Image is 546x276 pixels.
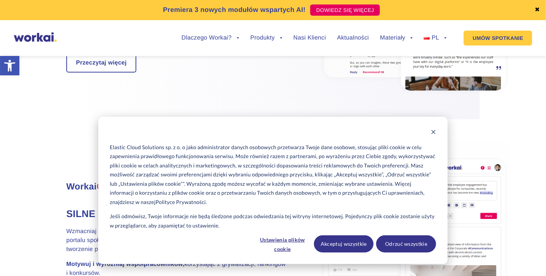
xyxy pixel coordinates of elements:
a: Dlaczego Workai? [181,35,239,41]
a: Polityce Prywatności. [156,198,207,207]
span: PL [432,35,439,41]
button: Akceptuj wszystkie [314,235,374,253]
div: Cookie banner [98,117,448,264]
a: Przeczytaj więcej [67,55,136,72]
a: UMÓW SPOTKANIE [464,31,532,46]
p: Elastic Cloud Solutions sp. z o. o jako administrator danych osobowych przetwarza Twoje dane osob... [110,143,436,207]
button: Dismiss cookie banner [431,128,436,138]
a: Materiały [380,35,413,41]
button: Ustawienia plików cookie [254,235,311,253]
button: Odrzuć wszystkie [376,235,436,253]
iframe: Popup CTA [4,212,205,272]
a: DOWIEDZ SIĘ WIĘCEJ [310,4,380,16]
a: Produkty [250,35,282,41]
p: Premiera 3 nowych modułów wspartych AI! [163,5,306,15]
span: Connections [97,182,148,192]
h3: Workai [66,181,290,194]
a: Aktualności [337,35,369,41]
p: Jeśli odmówisz, Twoje informacje nie będą śledzone podczas odwiedzania tej witryny internetowej. ... [110,212,436,230]
h4: Silne angażowanie społeczności [66,207,290,221]
a: ✖ [535,7,540,13]
a: Nasi Klienci [293,35,326,41]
